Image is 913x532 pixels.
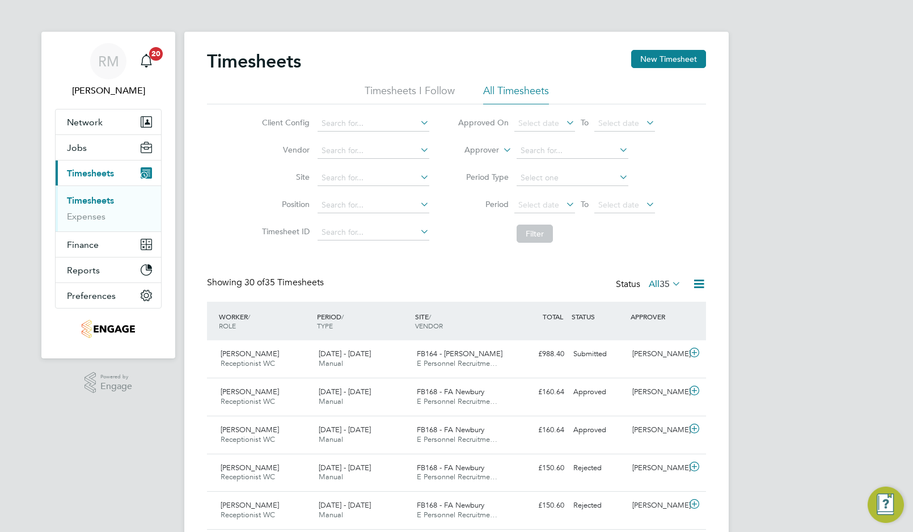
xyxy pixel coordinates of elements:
span: [DATE] - [DATE] [319,500,371,510]
span: [DATE] - [DATE] [319,463,371,472]
span: Manual [319,396,343,406]
span: FB168 - FA Newbury [417,500,484,510]
input: Search for... [318,197,429,213]
span: E Personnel Recruitme… [417,396,497,406]
label: Vendor [259,145,310,155]
label: Approver [448,145,499,156]
span: Powered by [100,372,132,382]
span: / [248,312,250,321]
span: Receptionist WC [221,510,275,520]
button: Reports [56,257,161,282]
span: TOTAL [543,312,563,321]
div: [PERSON_NAME] [628,496,687,515]
span: Receptionist WC [221,358,275,368]
span: FB164 - [PERSON_NAME] [417,349,502,358]
div: Rejected [569,459,628,478]
div: Submitted [569,345,628,364]
span: TYPE [317,321,333,330]
span: [PERSON_NAME] [221,387,279,396]
input: Select one [517,170,628,186]
span: / [341,312,344,321]
nav: Main navigation [41,32,175,358]
div: £160.64 [510,421,569,440]
div: [PERSON_NAME] [628,459,687,478]
input: Search for... [318,116,429,132]
button: Preferences [56,283,161,308]
input: Search for... [318,143,429,159]
label: Site [259,172,310,182]
span: [PERSON_NAME] [221,349,279,358]
span: E Personnel Recruitme… [417,358,497,368]
div: STATUS [569,306,628,327]
span: FB168 - FA Newbury [417,425,484,434]
label: Client Config [259,117,310,128]
input: Search for... [517,143,628,159]
div: £150.60 [510,459,569,478]
label: All [649,278,681,290]
a: Expenses [67,211,105,222]
span: Jobs [67,142,87,153]
div: [PERSON_NAME] [628,421,687,440]
span: E Personnel Recruitme… [417,434,497,444]
li: Timesheets I Follow [365,84,455,104]
label: Period Type [458,172,509,182]
span: Preferences [67,290,116,301]
span: [PERSON_NAME] [221,500,279,510]
button: New Timesheet [631,50,706,68]
span: Manual [319,358,343,368]
div: APPROVER [628,306,687,327]
li: All Timesheets [483,84,549,104]
span: Receptionist WC [221,472,275,482]
button: Network [56,109,161,134]
span: Engage [100,382,132,391]
div: Approved [569,421,628,440]
div: Approved [569,383,628,402]
div: WORKER [216,306,314,336]
span: ROLE [219,321,236,330]
label: Approved On [458,117,509,128]
div: Rejected [569,496,628,515]
div: PERIOD [314,306,412,336]
div: Showing [207,277,326,289]
span: Select date [598,118,639,128]
span: [DATE] - [DATE] [319,425,371,434]
input: Search for... [318,225,429,240]
span: Manual [319,472,343,482]
div: £988.40 [510,345,569,364]
input: Search for... [318,170,429,186]
h2: Timesheets [207,50,301,73]
span: Select date [518,200,559,210]
span: 35 [660,278,670,290]
span: [DATE] - [DATE] [319,387,371,396]
span: / [429,312,431,321]
span: Network [67,117,103,128]
span: [PERSON_NAME] [221,425,279,434]
a: RM[PERSON_NAME] [55,43,162,98]
span: E Personnel Recruitme… [417,472,497,482]
div: [PERSON_NAME] [628,383,687,402]
img: e-personnel-logo-retina.png [82,320,134,338]
span: Finance [67,239,99,250]
span: Reports [67,265,100,276]
a: Go to home page [55,320,162,338]
a: 20 [135,43,158,79]
button: Timesheets [56,161,161,185]
span: Receptionist WC [221,434,275,444]
span: 30 of [244,277,265,288]
div: Status [616,277,683,293]
span: FB168 - FA Newbury [417,463,484,472]
label: Period [458,199,509,209]
span: Timesheets [67,168,114,179]
span: 35 Timesheets [244,277,324,288]
span: [PERSON_NAME] [221,463,279,472]
span: Rachel McIntosh [55,84,162,98]
span: VENDOR [415,321,443,330]
div: £150.60 [510,496,569,515]
span: [DATE] - [DATE] [319,349,371,358]
button: Jobs [56,135,161,160]
label: Timesheet ID [259,226,310,237]
span: Manual [319,434,343,444]
div: Timesheets [56,185,161,231]
span: Manual [319,510,343,520]
button: Engage Resource Center [868,487,904,523]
